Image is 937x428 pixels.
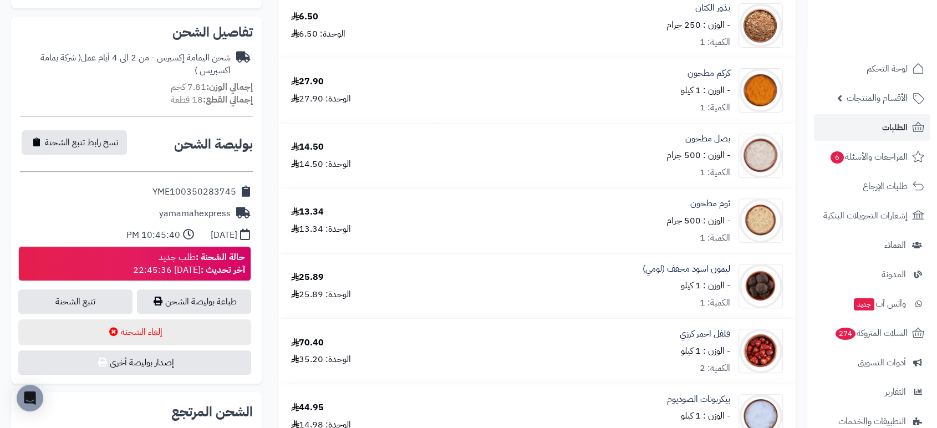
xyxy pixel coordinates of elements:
[171,80,253,94] small: 7.81 كجم
[203,93,253,106] strong: إجمالي القطع:
[700,36,730,49] div: الكمية: 1
[814,232,930,258] a: العملاء
[814,114,930,141] a: الطلبات
[174,137,253,151] h2: بوليصة الشحن
[814,261,930,288] a: المدونة
[814,379,930,405] a: التقارير
[831,151,844,164] span: 6
[814,202,930,229] a: إشعارات التحويلات البنكية
[700,297,730,309] div: الكمية: 1
[291,223,351,236] div: الوحدة: 13.34
[739,134,782,178] img: 1639897145-Onion%20Powder-90x90.jpg
[201,263,245,277] strong: آخر تحديث :
[882,267,906,282] span: المدونة
[884,237,906,253] span: العملاء
[739,264,782,308] img: 1633635488-Black%20Lime-90x90.jpg
[291,93,351,105] div: الوحدة: 27.90
[829,149,908,165] span: المراجعات والأسئلة
[834,325,908,341] span: السلات المتروكة
[666,214,730,227] small: - الوزن : 500 جرام
[814,291,930,317] a: وآتس آبجديد
[666,18,730,32] small: - الوزن : 250 جرام
[643,263,730,276] a: ليمون اسود مجفف (لومي)
[171,405,253,419] h2: الشحن المرتجع
[206,80,253,94] strong: إجمالي الوزن:
[681,84,730,97] small: - الوزن : 1 كيلو
[291,271,324,284] div: 25.89
[291,206,324,218] div: 13.34
[291,28,345,40] div: الوحدة: 6.50
[18,319,251,345] button: إلغاء الشحنة
[171,93,253,106] small: 18 قطعة
[681,344,730,358] small: - الوزن : 1 كيلو
[700,362,730,375] div: الكمية: 2
[700,232,730,244] div: الكمية: 1
[739,329,782,373] img: 1645540799-Round%20Red%20Peppers-90x90.jpg
[159,207,231,220] div: yamamahexpress
[885,384,906,400] span: التقارير
[680,328,730,340] a: فلفل احمر كرزي
[18,289,133,314] a: تتبع الشحنة
[847,90,908,106] span: الأقسام والمنتجات
[137,289,251,314] a: طباعة بوليصة الشحن
[690,197,730,210] a: ثوم مطحون
[22,130,127,155] button: نسخ رابط تتبع الشحنة
[685,133,730,145] a: بصل مطحون
[152,186,236,198] div: YME100350283745
[695,2,730,14] a: بذور الكتان
[814,320,930,347] a: السلات المتروكة274
[40,51,231,77] span: ( شركة يمامة اكسبريس )
[867,61,908,77] span: لوحة التحكم
[666,149,730,162] small: - الوزن : 500 جرام
[133,251,245,277] div: طلب جديد [DATE] 22:45:36
[291,337,324,349] div: 70.40
[45,136,118,149] span: نسخ رابط تتبع الشحنة
[814,144,930,170] a: المراجعات والأسئلة6
[291,75,324,88] div: 27.90
[814,173,930,200] a: طلبات الإرجاع
[681,279,730,292] small: - الوزن : 1 كيلو
[291,288,351,301] div: الوحدة: 25.89
[291,11,318,23] div: 6.50
[823,208,908,223] span: إشعارات التحويلات البنكية
[667,393,730,406] a: بيكربونات الصوديوم
[858,355,906,370] span: أدوات التسويق
[814,349,930,376] a: أدوات التسويق
[688,67,730,80] a: كركم مطحون
[20,26,253,39] h2: تفاصيل الشحن
[739,198,782,243] img: 1639897145-Garlic%20Powder-90x90.jpg
[18,350,251,375] button: إصدار بوليصة أخرى
[700,166,730,179] div: الكمية: 1
[211,229,237,242] div: [DATE]
[196,251,245,264] strong: حالة الشحنة :
[17,385,43,411] div: Open Intercom Messenger
[835,328,855,340] span: 274
[853,296,906,312] span: وآتس آب
[126,229,180,242] div: 10:45:40 PM
[291,158,351,171] div: الوحدة: 14.50
[20,52,231,77] div: شحن اليمامة إكسبرس - من 2 الى 4 أيام عمل
[291,353,351,366] div: الوحدة: 35.20
[291,141,324,154] div: 14.50
[863,179,908,194] span: طلبات الإرجاع
[291,401,324,414] div: 44.95
[814,55,930,82] a: لوحة التحكم
[700,101,730,114] div: الكمية: 1
[681,409,730,422] small: - الوزن : 1 كيلو
[739,68,782,113] img: 1639894895-Turmeric%20Powder%202-90x90.jpg
[739,3,782,48] img: 1628249871-Flax%20Seeds-90x90.jpg
[862,24,926,48] img: logo-2.png
[854,298,874,310] span: جديد
[882,120,908,135] span: الطلبات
